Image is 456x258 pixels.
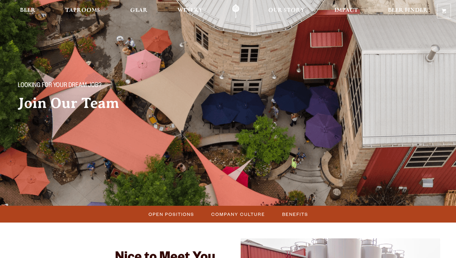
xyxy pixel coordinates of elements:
a: Gear [126,4,152,18]
a: Winery [173,4,207,18]
a: Open Positions [145,210,197,219]
span: Beer Finder [388,8,428,13]
span: Looking for your dream job? [18,82,101,90]
h2: Join Our Team [18,95,215,111]
span: Beer [20,8,35,13]
a: Beer [16,4,40,18]
span: Gear [130,8,148,13]
a: Benefits [278,210,311,219]
a: Odell Home [224,4,248,18]
span: Company Culture [211,210,265,219]
a: Our Story [264,4,309,18]
a: Taprooms [61,4,104,18]
span: Benefits [282,210,308,219]
a: Impact [330,4,362,18]
a: Beer Finder [384,4,432,18]
a: Company Culture [207,210,268,219]
span: Our Story [268,8,305,13]
span: Taprooms [65,8,100,13]
span: Impact [334,8,358,13]
span: Open Positions [149,210,194,219]
span: Winery [177,8,203,13]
